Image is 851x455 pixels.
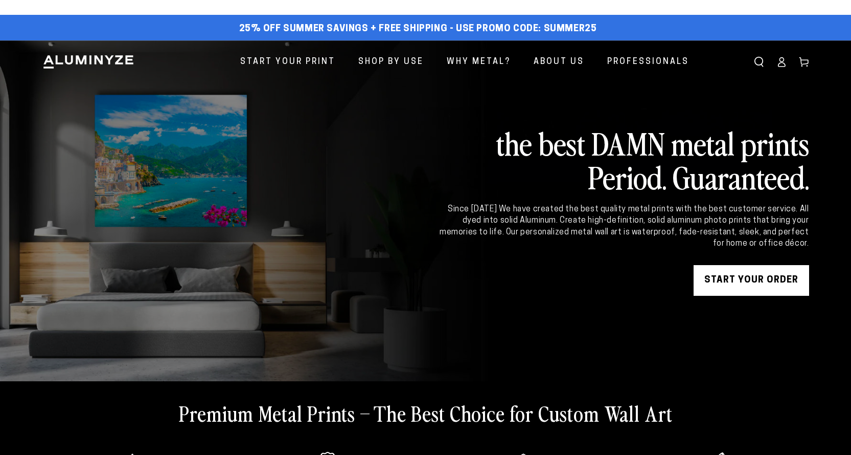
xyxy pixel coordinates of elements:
[438,126,809,193] h2: the best DAMN metal prints Period. Guaranteed.
[694,265,809,296] a: START YOUR Order
[42,54,134,70] img: Aluminyze
[526,49,592,76] a: About Us
[239,24,597,35] span: 25% off Summer Savings + Free Shipping - Use Promo Code: SUMMER25
[607,55,689,70] span: Professionals
[447,55,511,70] span: Why Metal?
[179,400,673,426] h2: Premium Metal Prints – The Best Choice for Custom Wall Art
[233,49,343,76] a: Start Your Print
[439,49,518,76] a: Why Metal?
[351,49,431,76] a: Shop By Use
[240,55,335,70] span: Start Your Print
[438,204,809,250] div: Since [DATE] We have created the best quality metal prints with the best customer service. All dy...
[358,55,424,70] span: Shop By Use
[748,51,770,73] summary: Search our site
[534,55,584,70] span: About Us
[600,49,697,76] a: Professionals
